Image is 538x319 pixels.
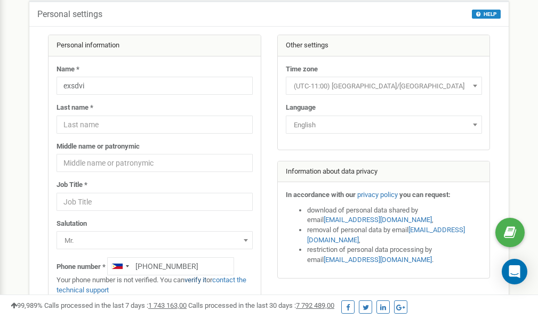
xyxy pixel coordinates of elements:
[57,103,93,113] label: Last name *
[286,191,356,199] strong: In accordance with our
[11,301,43,309] span: 99,989%
[148,301,187,309] u: 1 743 163,00
[57,77,253,95] input: Name
[49,35,261,56] div: Personal information
[57,262,106,272] label: Phone number *
[57,219,87,229] label: Salutation
[286,103,316,113] label: Language
[278,161,490,183] div: Information about data privacy
[108,258,132,275] div: Telephone country code
[307,225,482,245] li: removal of personal data by email ,
[286,64,318,75] label: Time zone
[37,10,102,19] h5: Personal settings
[57,193,253,211] input: Job Title
[307,245,482,265] li: restriction of personal data processing by email .
[57,142,140,152] label: Middle name or patronymic
[60,233,249,248] span: Mr.
[307,206,482,225] li: download of personal data shared by email ,
[296,301,334,309] u: 7 792 489,00
[357,191,398,199] a: privacy policy
[57,154,253,172] input: Middle name or patronymic
[502,259,527,284] div: Open Intercom Messenger
[57,64,79,75] label: Name *
[44,301,187,309] span: Calls processed in the last 7 days :
[107,257,234,275] input: +1-800-555-55-55
[57,116,253,134] input: Last name
[57,275,253,295] p: Your phone number is not verified. You can or
[57,180,87,190] label: Job Title *
[324,256,432,264] a: [EMAIL_ADDRESS][DOMAIN_NAME]
[307,226,465,244] a: [EMAIL_ADDRESS][DOMAIN_NAME]
[290,79,478,94] span: (UTC-11:00) Pacific/Midway
[286,77,482,95] span: (UTC-11:00) Pacific/Midway
[399,191,451,199] strong: you can request:
[184,276,206,284] a: verify it
[286,116,482,134] span: English
[278,35,490,56] div: Other settings
[57,231,253,249] span: Mr.
[324,216,432,224] a: [EMAIL_ADDRESS][DOMAIN_NAME]
[188,301,334,309] span: Calls processed in the last 30 days :
[472,10,501,19] button: HELP
[57,276,246,294] a: contact the technical support
[290,118,478,133] span: English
